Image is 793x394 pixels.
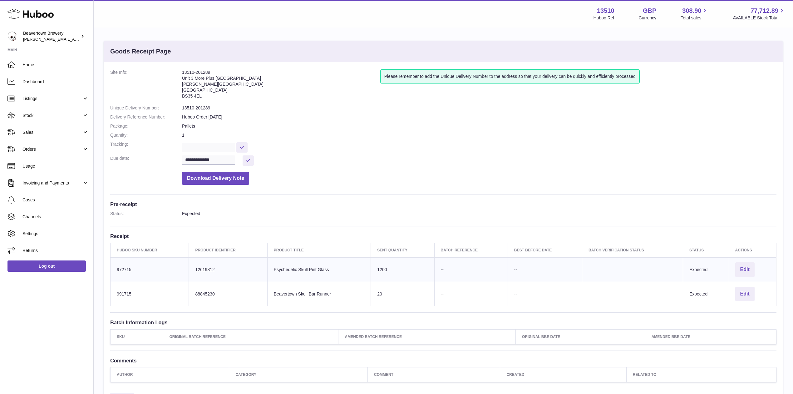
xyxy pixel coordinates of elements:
span: Settings [22,231,89,237]
div: Please remember to add the Unique Delivery Number to the address so that your delivery can be qui... [380,69,640,83]
td: -- [434,282,508,306]
dd: Pallets [182,123,776,129]
span: 308.90 [682,7,701,15]
th: Amended BBE Date [645,329,776,344]
h3: Receipt [110,233,776,240]
dt: Quantity: [110,132,182,138]
th: Batch Verification Status [582,243,683,257]
td: 20 [371,282,434,306]
a: Log out [7,260,86,272]
dd: 13510-201289 [182,105,776,111]
dd: Expected [182,211,776,217]
span: Home [22,62,89,68]
span: Stock [22,113,82,119]
th: Best Before Date [508,243,582,257]
td: 12619812 [189,257,267,282]
strong: 13510 [597,7,614,15]
td: Psychedelic Skull Pint Glass [267,257,371,282]
dd: 1 [182,132,776,138]
th: Category [229,367,368,382]
th: Comment [368,367,500,382]
span: AVAILABLE Stock Total [733,15,786,21]
dt: Delivery Reference Number: [110,114,182,120]
td: -- [508,282,582,306]
th: Status [683,243,729,257]
a: 308.90 Total sales [681,7,708,21]
address: 13510-201289 Unit 3 More Plus [GEOGRAPHIC_DATA] [PERSON_NAME][GEOGRAPHIC_DATA] [GEOGRAPHIC_DATA] ... [182,69,380,102]
dt: Status: [110,211,182,217]
dt: Unique Delivery Number: [110,105,182,111]
th: Original BBE Date [516,329,645,344]
span: [PERSON_NAME][EMAIL_ADDRESS][PERSON_NAME][DOMAIN_NAME] [23,37,159,42]
td: 1200 [371,257,434,282]
button: Edit [735,287,755,301]
h3: Goods Receipt Page [110,47,171,56]
th: Batch Reference [434,243,508,257]
td: Expected [683,282,729,306]
th: Original Batch Reference [163,329,338,344]
div: Beavertown Brewery [23,30,79,42]
span: 77,712.89 [751,7,778,15]
span: Dashboard [22,79,89,85]
td: Beavertown Skull Bar Runner [267,282,371,306]
span: Invoicing and Payments [22,180,82,186]
th: Product title [267,243,371,257]
th: Product Identifier [189,243,267,257]
th: Created [500,367,626,382]
h3: Comments [110,357,776,364]
button: Edit [735,262,755,277]
strong: GBP [643,7,656,15]
td: Expected [683,257,729,282]
th: Amended Batch Reference [338,329,516,344]
span: Listings [22,96,82,102]
span: Channels [22,214,89,220]
td: 991715 [111,282,189,306]
div: Currency [639,15,657,21]
th: Sent Quantity [371,243,434,257]
span: Orders [22,146,82,152]
dt: Site Info: [110,69,182,102]
th: Actions [729,243,776,257]
a: 77,712.89 AVAILABLE Stock Total [733,7,786,21]
dd: Huboo Order [DATE] [182,114,776,120]
td: -- [508,257,582,282]
th: SKU [111,329,163,344]
th: Author [111,367,229,382]
td: 972715 [111,257,189,282]
span: Returns [22,248,89,254]
dt: Due date: [110,155,182,166]
dt: Package: [110,123,182,129]
div: Huboo Ref [594,15,614,21]
span: Usage [22,163,89,169]
td: 88845230 [189,282,267,306]
button: Download Delivery Note [182,172,249,185]
span: Cases [22,197,89,203]
th: Related to [626,367,776,382]
img: Matthew.McCormack@beavertownbrewery.co.uk [7,32,17,41]
h3: Batch Information Logs [110,319,776,326]
span: Sales [22,129,82,135]
span: Total sales [681,15,708,21]
dt: Tracking: [110,141,182,152]
td: -- [434,257,508,282]
h3: Pre-receipt [110,201,776,208]
th: Huboo SKU Number [111,243,189,257]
